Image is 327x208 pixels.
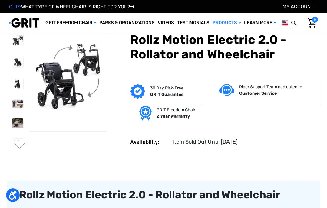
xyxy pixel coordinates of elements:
[139,106,152,121] img: Grit freedom
[130,84,145,99] img: GRIT Guarantee
[98,13,156,33] a: Parks & Organizations
[211,13,243,33] a: Products
[130,33,318,62] h1: Rollz Motion Electric 2.0 - Rollator and Wheelchair
[9,4,21,10] span: QUIZ:
[13,143,26,150] button: Go to slide 2 of 2
[176,13,211,33] a: Testimonials
[300,17,303,29] input: Search
[243,13,278,33] a: Learn More
[150,85,183,92] p: 30 Day Risk-Free
[156,13,176,33] a: Videos
[173,138,238,146] dd: Item Sold Out Until [DATE]
[239,84,302,90] p: Rider Support Team dedicated to
[157,114,190,119] strong: 2 Year Warranty
[303,17,318,29] a: Cart with 0 items
[9,18,39,28] img: GRIT All-Terrain Wheelchair and Mobility Equipment
[44,13,98,33] a: GRIT Freedom Chair
[12,118,23,128] img: Rollz Motion Electric 2.0 - Rollator and Wheelchair
[12,100,23,108] img: Rollz Motion Electric 2.0 - Rollator and Wheelchair
[12,78,23,89] img: Rollz Motion Electric 2.0 - Rollator and Wheelchair
[12,56,23,67] img: Rollz Motion Electric 2.0 - Rollator and Wheelchair
[312,17,318,23] span: 0
[282,4,313,9] a: Account
[12,34,23,46] img: Rollz Motion Electric 2.0 - Rollator and Wheelchair
[12,139,23,150] img: Rollz Motion Electric 2.0 - Rollator and Wheelchair
[282,19,288,27] img: us.png
[19,187,308,203] div: Rollz Motion Electric 2.0 - Rollator and Wheelchair
[130,138,168,146] dt: Availability:
[157,107,195,113] p: GRIT Freedom Chair
[219,84,234,96] img: Customer service
[29,41,107,111] img: Rollz Motion Electric 2.0 - Rollator and Wheelchair
[9,4,134,10] a: QUIZ:WHAT TYPE OF WHEELCHAIR IS RIGHT FOR YOU?
[308,18,316,28] img: Cart
[150,92,183,97] strong: GRIT Guarantee
[239,91,277,96] strong: Customer Service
